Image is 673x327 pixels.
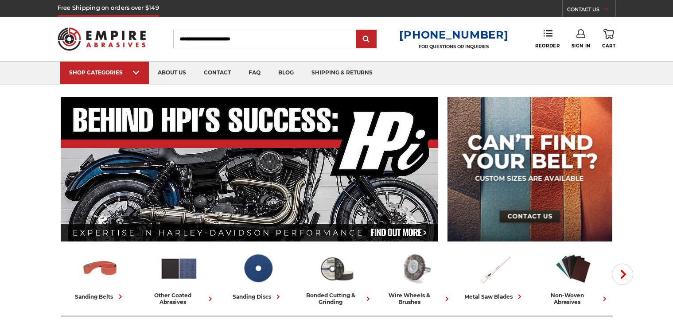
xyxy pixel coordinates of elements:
[380,249,451,305] a: wire wheels & brushes
[143,249,215,305] a: other coated abrasives
[399,44,508,50] p: FOR QUESTIONS OR INQUIRIES
[143,292,215,305] div: other coated abrasives
[602,43,615,49] span: Cart
[69,69,140,76] div: SHOP CATEGORIES
[238,249,277,288] img: Sanding Discs
[303,62,381,84] a: shipping & returns
[240,62,269,84] a: faq
[195,62,240,84] a: contact
[81,249,120,288] img: Sanding Belts
[447,97,612,241] img: promo banner for custom belts.
[75,292,125,301] div: sanding belts
[159,249,198,288] img: Other Coated Abrasives
[572,43,591,49] span: Sign In
[317,249,356,288] img: Bonded Cutting & Grinding
[602,29,615,49] a: Cart
[535,29,560,48] a: Reorder
[380,292,451,305] div: wire wheels & brushes
[396,249,435,288] img: Wire Wheels & Brushes
[554,249,593,288] img: Non-woven Abrasives
[269,62,303,84] a: blog
[535,43,560,49] span: Reorder
[567,4,615,17] a: CONTACT US
[358,31,375,48] input: Submit
[301,249,373,305] a: bonded cutting & grinding
[399,28,508,41] a: [PHONE_NUMBER]
[537,249,609,305] a: non-woven abrasives
[233,292,283,301] div: sanding discs
[459,249,530,301] a: metal saw blades
[475,249,514,288] img: Metal Saw Blades
[612,264,633,285] button: Next
[149,62,195,84] a: about us
[61,97,439,241] img: Banner for an interview featuring Horsepower Inc who makes Harley performance upgrades featured o...
[64,249,136,301] a: sanding belts
[537,292,609,305] div: non-woven abrasives
[464,292,524,301] div: metal saw blades
[222,249,294,301] a: sanding discs
[58,22,146,56] img: Empire Abrasives
[301,292,373,305] div: bonded cutting & grinding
